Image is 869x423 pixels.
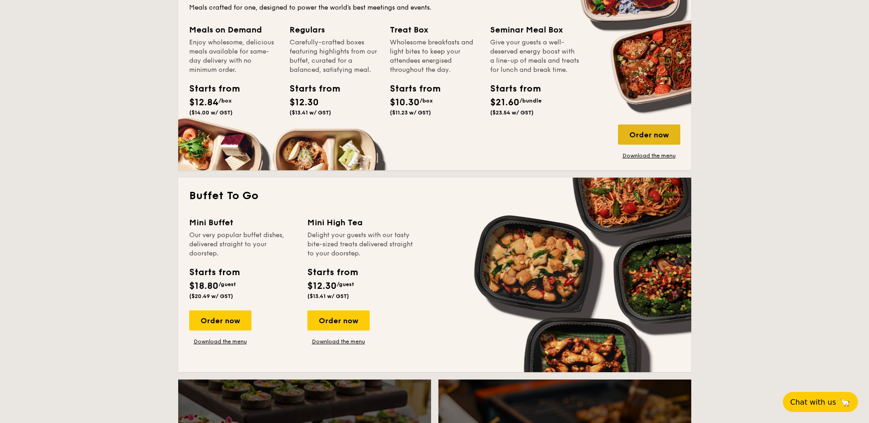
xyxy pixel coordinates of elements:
[189,82,230,96] div: Starts from
[790,398,836,407] span: Chat with us
[189,231,296,258] div: Our very popular buffet dishes, delivered straight to your doorstep.
[490,38,579,75] div: Give your guests a well-deserved energy boost with a line-up of meals and treats for lunch and br...
[307,310,370,331] div: Order now
[390,38,479,75] div: Wholesome breakfasts and light bites to keep your attendees energised throughout the day.
[189,97,219,108] span: $12.84
[189,281,219,292] span: $18.80
[420,98,433,104] span: /box
[519,98,541,104] span: /bundle
[307,266,357,279] div: Starts from
[189,338,251,345] a: Download the menu
[219,98,232,104] span: /box
[189,38,279,75] div: Enjoy wholesome, delicious meals available for same-day delivery with no minimum order.
[189,216,296,229] div: Mini Buffet
[189,23,279,36] div: Meals on Demand
[390,109,431,116] span: ($11.23 w/ GST)
[490,23,579,36] div: Seminar Meal Box
[307,293,349,299] span: ($13.41 w/ GST)
[189,266,239,279] div: Starts from
[618,125,680,145] div: Order now
[189,3,680,12] div: Meals crafted for one, designed to power the world's best meetings and events.
[290,109,331,116] span: ($13.41 w/ GST)
[290,23,379,36] div: Regulars
[189,189,680,203] h2: Buffet To Go
[490,109,534,116] span: ($23.54 w/ GST)
[307,281,337,292] span: $12.30
[189,109,233,116] span: ($14.00 w/ GST)
[337,281,354,287] span: /guest
[219,281,236,287] span: /guest
[307,216,415,229] div: Mini High Tea
[390,23,479,36] div: Treat Box
[840,397,851,407] span: 🦙
[290,38,379,75] div: Carefully-crafted boxes featuring highlights from our buffet, curated for a balanced, satisfying ...
[490,97,519,108] span: $21.60
[307,338,370,345] a: Download the menu
[490,82,531,96] div: Starts from
[189,293,233,299] span: ($20.49 w/ GST)
[290,97,319,108] span: $12.30
[783,392,858,412] button: Chat with us🦙
[390,97,420,108] span: $10.30
[189,310,251,331] div: Order now
[290,82,331,96] div: Starts from
[618,152,680,159] a: Download the menu
[390,82,431,96] div: Starts from
[307,231,415,258] div: Delight your guests with our tasty bite-sized treats delivered straight to your doorstep.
